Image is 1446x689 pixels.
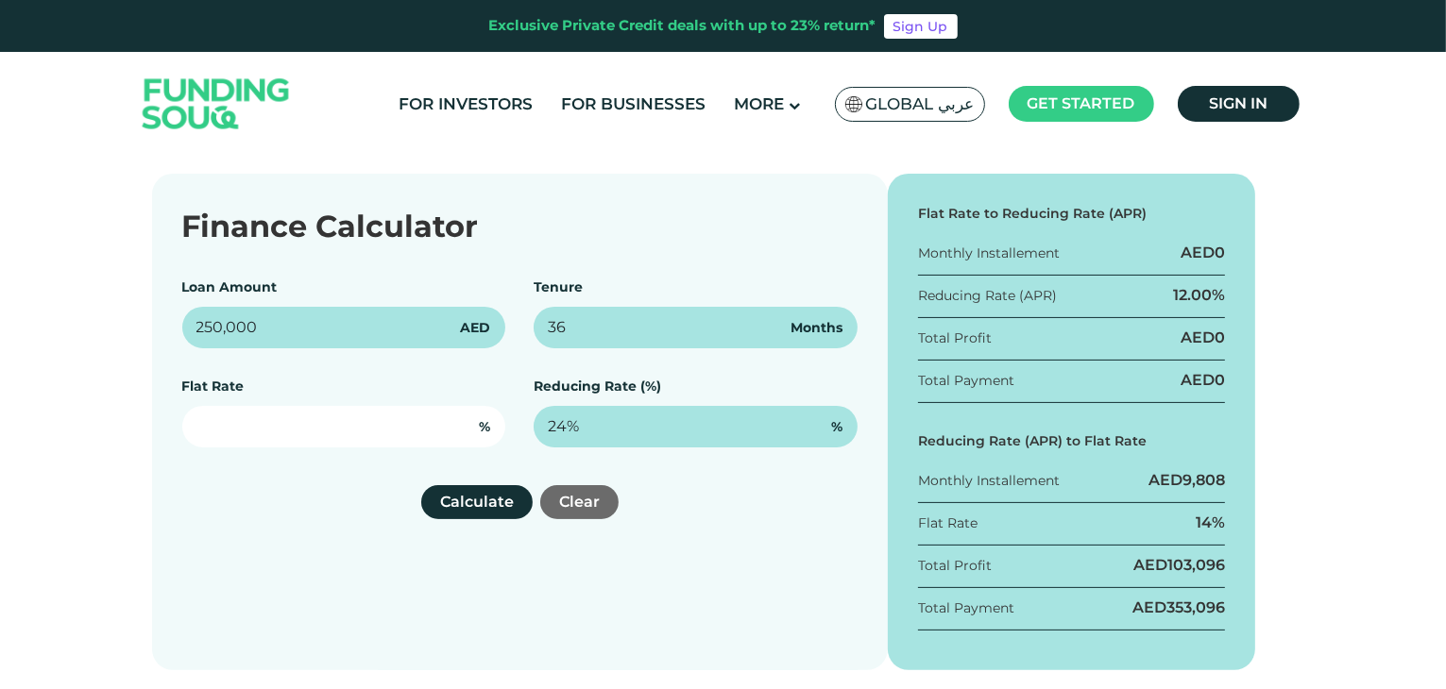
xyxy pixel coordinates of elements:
[1167,556,1225,574] span: 103,096
[1209,94,1267,112] span: Sign in
[534,378,661,395] label: Reducing Rate (%)
[394,89,537,120] a: For Investors
[1181,370,1225,391] div: AED
[918,431,1226,451] div: Reducing Rate (APR) to Flat Rate
[918,471,1060,491] div: Monthly Installement
[1178,86,1300,122] a: Sign in
[556,89,710,120] a: For Businesses
[918,371,1014,391] div: Total Payment
[1215,371,1225,389] span: 0
[918,244,1060,263] div: Monthly Installement
[1182,471,1225,489] span: 9,808
[918,204,1226,224] div: Flat Rate to Reducing Rate (APR)
[1133,555,1225,576] div: AED
[479,417,490,437] span: %
[1181,243,1225,263] div: AED
[182,204,858,249] div: Finance Calculator
[421,485,533,519] button: Calculate
[124,57,309,152] img: Logo
[540,485,619,519] button: Clear
[918,286,1057,306] div: Reducing Rate (APR)
[918,328,992,348] div: Total Profit
[918,556,992,576] div: Total Profit
[182,378,245,395] label: Flat Rate
[884,14,958,39] a: Sign Up
[460,318,490,338] span: AED
[534,278,583,295] label: Tenure
[831,417,842,437] span: %
[1215,328,1225,346] span: 0
[489,15,876,37] div: Exclusive Private Credit deals with up to 23% return*
[918,598,1014,618] div: Total Payment
[791,318,842,338] span: Months
[182,278,278,295] label: Loan Amount
[918,513,978,533] div: Flat Rate
[1181,328,1225,348] div: AED
[1132,597,1225,618] div: AED
[1166,598,1225,616] span: 353,096
[866,93,975,115] span: Global عربي
[734,94,784,113] span: More
[845,96,862,112] img: SA Flag
[1173,285,1225,306] div: 12.00%
[1196,513,1225,533] div: 14%
[1215,244,1225,261] span: 0
[1148,470,1225,491] div: AED
[1028,94,1135,112] span: Get started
